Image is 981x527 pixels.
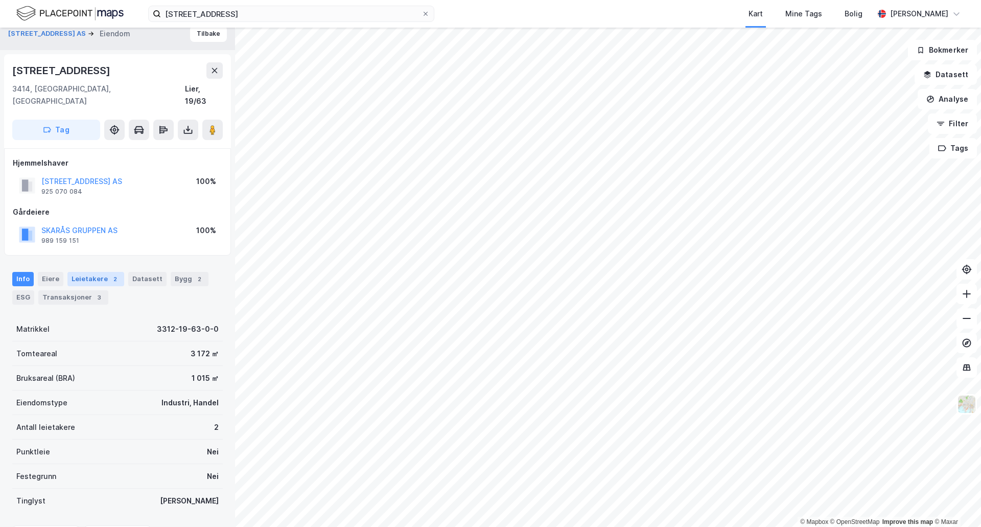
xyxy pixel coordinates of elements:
div: Eiendom [100,28,130,40]
div: 2 [214,421,219,433]
div: [PERSON_NAME] [160,495,219,507]
div: Datasett [128,272,167,286]
div: 3 [94,292,104,303]
button: Tag [12,120,100,140]
div: Kart [749,8,763,20]
div: Lier, 19/63 [185,83,223,107]
button: Analyse [918,89,977,109]
div: Mine Tags [785,8,822,20]
div: 3414, [GEOGRAPHIC_DATA], [GEOGRAPHIC_DATA] [12,83,185,107]
div: 2 [194,274,204,284]
div: 925 070 084 [41,188,82,196]
div: ESG [12,290,34,305]
div: 989 159 151 [41,237,79,245]
div: [STREET_ADDRESS] [12,62,112,79]
input: Søk på adresse, matrikkel, gårdeiere, leietakere eller personer [161,6,422,21]
div: Festegrunn [16,470,56,483]
button: Tags [929,138,977,158]
div: Tinglyst [16,495,45,507]
div: Gårdeiere [13,206,222,218]
div: Info [12,272,34,286]
div: Bolig [845,8,862,20]
img: Z [957,395,976,414]
div: Leietakere [67,272,124,286]
div: 100% [196,175,216,188]
a: Improve this map [882,518,933,525]
div: Tomteareal [16,348,57,360]
div: Punktleie [16,446,50,458]
div: 1 015 ㎡ [192,372,219,384]
div: Transaksjoner [38,290,108,305]
button: Bokmerker [908,40,977,60]
button: Filter [928,113,977,134]
div: Kontrollprogram for chat [930,478,981,527]
div: 2 [110,274,120,284]
iframe: Chat Widget [930,478,981,527]
div: Eiere [38,272,63,286]
div: Industri, Handel [161,397,219,409]
img: logo.f888ab2527a4732fd821a326f86c7f29.svg [16,5,124,22]
div: Nei [207,446,219,458]
button: Tilbake [190,26,227,42]
a: Mapbox [800,518,828,525]
div: Matrikkel [16,323,50,335]
div: 3312-19-63-0-0 [157,323,219,335]
div: Antall leietakere [16,421,75,433]
button: [STREET_ADDRESS] AS [8,29,88,39]
div: 100% [196,224,216,237]
button: Datasett [915,64,977,85]
div: Bygg [171,272,208,286]
div: Bruksareal (BRA) [16,372,75,384]
div: [PERSON_NAME] [890,8,948,20]
div: Eiendomstype [16,397,67,409]
a: OpenStreetMap [830,518,880,525]
div: Hjemmelshaver [13,157,222,169]
div: 3 172 ㎡ [191,348,219,360]
div: Nei [207,470,219,483]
